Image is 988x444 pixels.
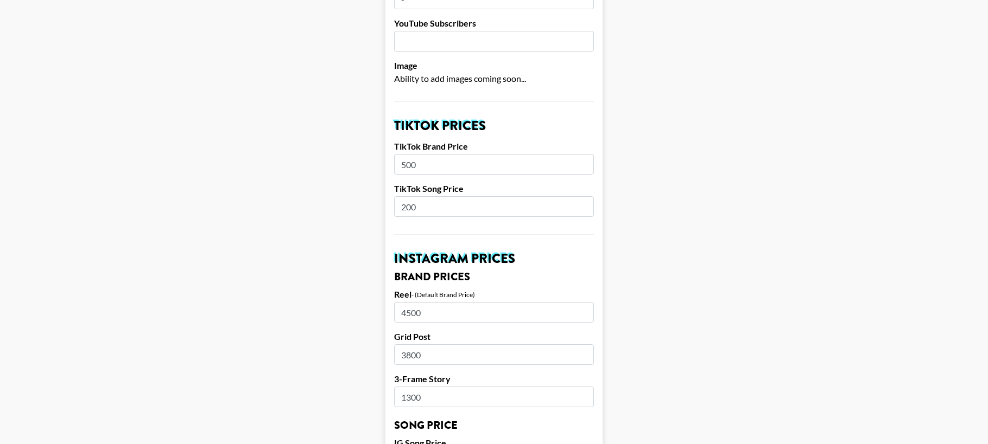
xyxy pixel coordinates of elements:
[394,183,594,194] label: TikTok Song Price
[394,141,594,152] label: TikTok Brand Price
[411,291,475,299] div: - (Default Brand Price)
[394,18,594,29] label: YouTube Subscribers
[394,272,594,282] h3: Brand Prices
[394,374,594,384] label: 3-Frame Story
[394,73,526,83] span: Ability to add images coming soon...
[394,289,411,300] label: Reel
[394,60,594,71] label: Image
[394,420,594,431] h3: Song Price
[394,119,594,132] h2: TikTok Prices
[394,252,594,265] h2: Instagram Prices
[394,331,594,342] label: Grid Post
